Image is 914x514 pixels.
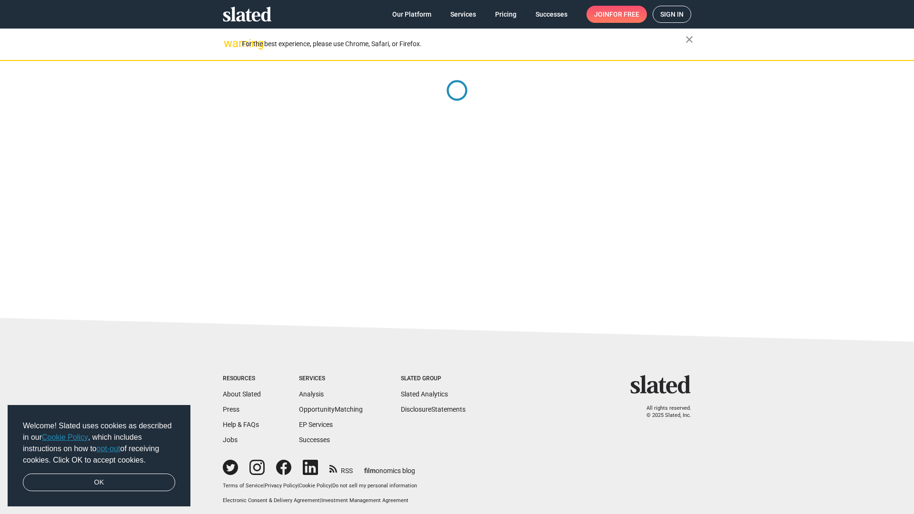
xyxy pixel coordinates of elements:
[684,34,695,45] mat-icon: close
[636,405,691,419] p: All rights reserved. © 2025 Slated, Inc.
[329,461,353,475] a: RSS
[594,6,639,23] span: Join
[321,497,408,504] a: Investment Management Agreement
[223,483,263,489] a: Terms of Service
[331,483,332,489] span: |
[299,483,331,489] a: Cookie Policy
[97,445,120,453] a: opt-out
[320,497,321,504] span: |
[528,6,575,23] a: Successes
[609,6,639,23] span: for free
[223,436,238,444] a: Jobs
[242,38,685,50] div: For the best experience, please use Chrome, Safari, or Firefox.
[42,433,88,441] a: Cookie Policy
[299,421,333,428] a: EP Services
[224,38,235,49] mat-icon: warning
[401,390,448,398] a: Slated Analytics
[23,420,175,466] span: Welcome! Slated uses cookies as described in our , which includes instructions on how to of recei...
[299,436,330,444] a: Successes
[332,483,417,490] button: Do not sell my personal information
[265,483,298,489] a: Privacy Policy
[223,497,320,504] a: Electronic Consent & Delivery Agreement
[223,390,261,398] a: About Slated
[487,6,524,23] a: Pricing
[299,405,363,413] a: OpportunityMatching
[401,375,466,383] div: Slated Group
[299,390,324,398] a: Analysis
[495,6,517,23] span: Pricing
[364,467,376,474] span: film
[364,459,415,475] a: filmonomics blog
[23,474,175,492] a: dismiss cookie message
[392,6,431,23] span: Our Platform
[223,405,239,413] a: Press
[536,6,567,23] span: Successes
[298,483,299,489] span: |
[443,6,484,23] a: Services
[263,483,265,489] span: |
[223,375,261,383] div: Resources
[223,421,259,428] a: Help & FAQs
[299,375,363,383] div: Services
[653,6,691,23] a: Sign in
[450,6,476,23] span: Services
[8,405,190,507] div: cookieconsent
[385,6,439,23] a: Our Platform
[401,405,466,413] a: DisclosureStatements
[660,6,684,22] span: Sign in
[586,6,647,23] a: Joinfor free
